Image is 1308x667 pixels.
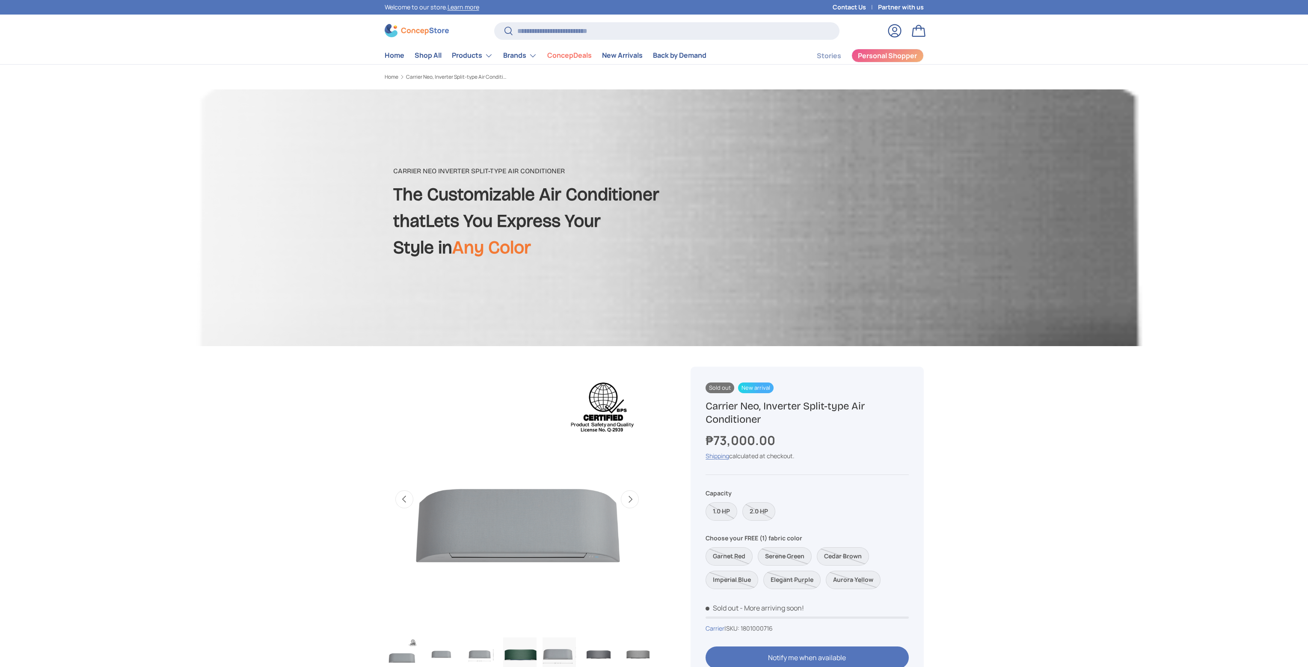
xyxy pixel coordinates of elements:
[393,166,659,176] p: Carrier Neo Inverter Split-type Air Conditioner
[726,624,739,632] span: SKU:
[706,571,758,589] label: Sold out
[415,47,442,64] a: Shop All
[706,489,732,498] legend: Capacity
[447,47,498,64] summary: Products
[796,47,924,64] nav: Secondary
[706,451,908,460] div: calculated at checkout.
[426,210,601,231] strong: Lets You Express Your
[452,237,531,258] span: Any Color
[503,47,537,64] a: Brands
[758,547,812,566] label: Sold out
[385,24,449,37] img: ConcepStore
[724,624,773,632] span: |
[763,571,821,589] label: Sold out
[741,624,773,632] span: 1801000716
[706,502,737,521] label: Sold out
[878,3,924,12] a: Partner with us
[706,534,802,542] legend: Choose your FREE (1) fabric color
[393,237,531,258] strong: Style in
[706,432,777,449] strong: ₱73,000.00
[498,47,542,64] summary: Brands
[826,571,881,589] label: Sold out
[653,47,706,64] a: Back by Demand
[393,184,659,205] strong: The Customizable Air Conditioner
[406,74,509,80] a: Carrier Neo, Inverter Split-type Air Conditioner
[706,400,908,426] h1: Carrier Neo, Inverter Split-type Air Conditioner
[706,603,739,613] span: Sold out
[706,452,729,460] a: Shipping
[858,52,917,59] span: Personal Shopper
[452,47,493,64] a: Products
[833,3,878,12] a: Contact Us
[706,547,753,566] label: Sold out
[385,74,398,80] a: Home
[448,3,479,11] a: Learn more
[393,210,426,231] strong: that
[602,47,643,64] a: New Arrivals
[706,624,724,632] a: Carrier
[742,502,775,521] label: Sold out
[547,47,592,64] a: ConcepDeals
[706,382,734,393] span: Sold out
[385,73,670,81] nav: Breadcrumbs
[851,49,924,62] a: Personal Shopper
[738,382,774,393] span: New arrival
[817,47,841,64] a: Stories
[817,547,869,566] label: Sold out
[385,47,706,64] nav: Primary
[385,3,479,12] p: Welcome to our store.
[385,47,404,64] a: Home
[740,603,804,613] p: - More arriving soon!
